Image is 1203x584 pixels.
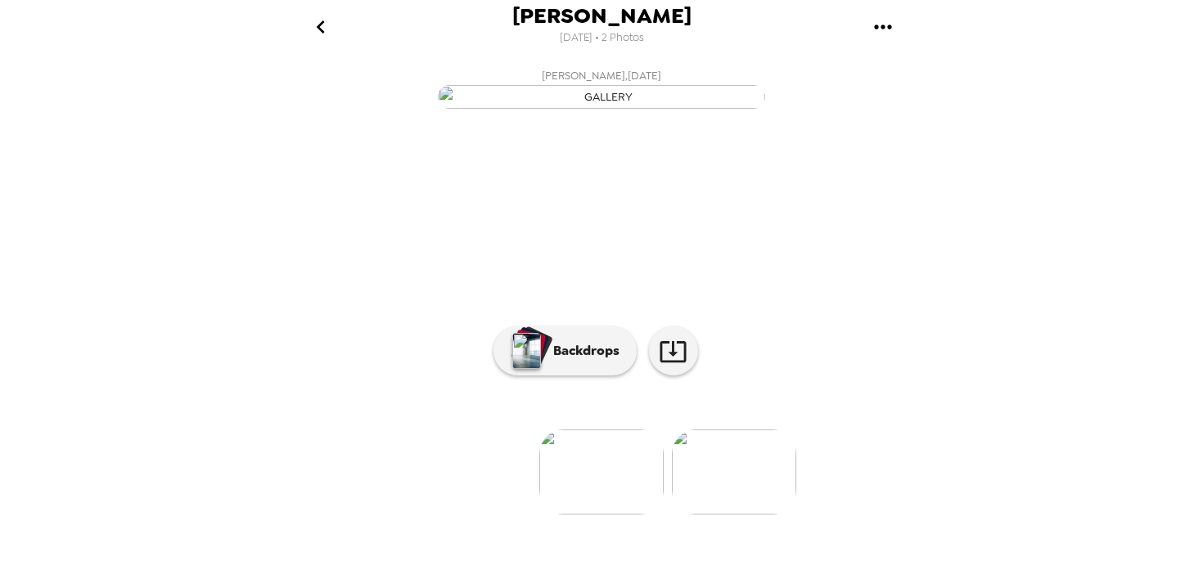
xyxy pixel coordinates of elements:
img: gallery [539,429,664,514]
img: gallery [672,429,796,514]
button: Backdrops [493,326,637,375]
span: [DATE] • 2 Photos [560,27,644,49]
p: Backdrops [545,341,620,361]
span: [PERSON_NAME] [512,5,692,27]
img: gallery [438,85,765,109]
span: [PERSON_NAME] , [DATE] [542,66,661,85]
button: [PERSON_NAME],[DATE] [274,61,929,114]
